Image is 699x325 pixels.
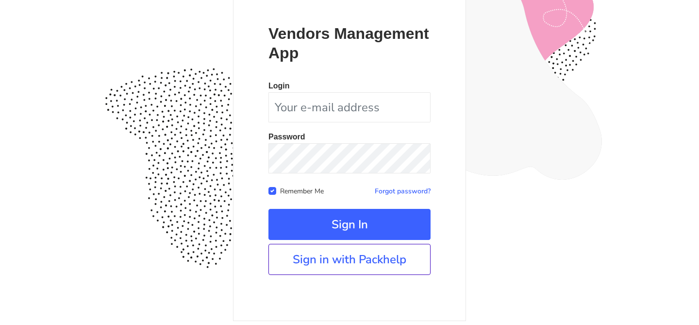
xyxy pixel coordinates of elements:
[280,185,324,196] label: Remember Me
[268,82,431,90] p: Login
[268,24,431,63] p: Vendors Management App
[268,92,431,122] input: Your e-mail address
[268,209,431,240] button: Sign In
[375,187,431,196] a: Forgot password?
[268,133,431,141] p: Password
[268,244,431,275] a: Sign in with Packhelp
